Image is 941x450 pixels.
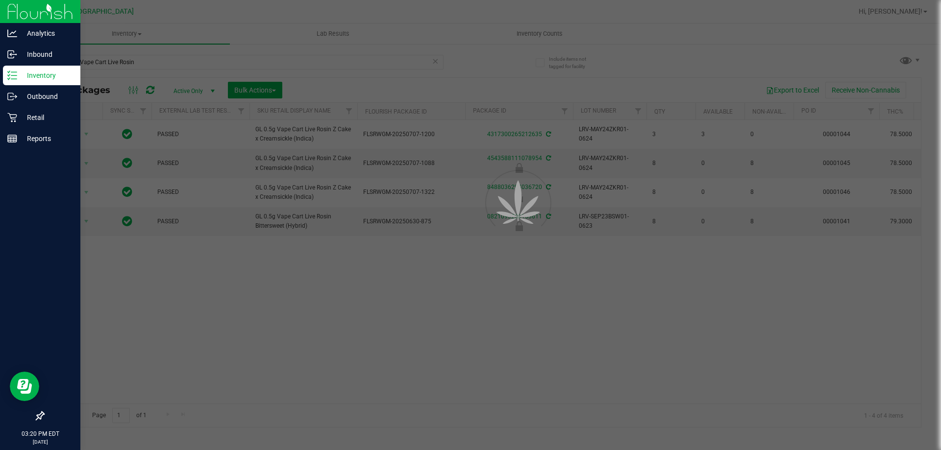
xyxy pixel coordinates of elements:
[7,113,17,122] inline-svg: Retail
[7,92,17,101] inline-svg: Outbound
[17,70,76,81] p: Inventory
[7,28,17,38] inline-svg: Analytics
[10,372,39,401] iframe: Resource center
[4,438,76,446] p: [DATE]
[17,91,76,102] p: Outbound
[7,49,17,59] inline-svg: Inbound
[7,134,17,143] inline-svg: Reports
[17,48,76,60] p: Inbound
[7,71,17,80] inline-svg: Inventory
[17,112,76,123] p: Retail
[17,27,76,39] p: Analytics
[4,429,76,438] p: 03:20 PM EDT
[17,133,76,144] p: Reports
